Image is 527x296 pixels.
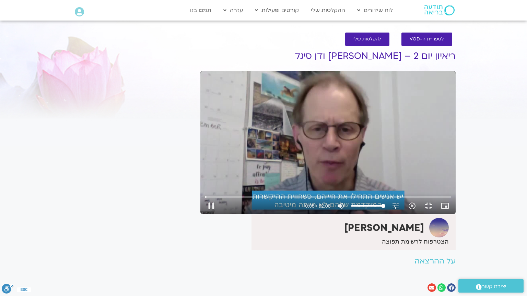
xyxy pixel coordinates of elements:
a: עזרה [220,4,246,17]
a: ההקלטות שלי [307,4,349,17]
div: שיתוף ב email [428,283,436,292]
div: שיתוף ב whatsapp [437,283,446,292]
a: לספריית ה-VOD [401,33,452,46]
span: לספריית ה-VOD [410,37,444,42]
img: תודעה בריאה [424,5,455,15]
a: להקלטות שלי [345,33,389,46]
a: לוח שידורים [354,4,396,17]
a: קורסים ופעילות [251,4,302,17]
a: יצירת קשר [458,279,524,293]
h1: ריאיון יום 2 – [PERSON_NAME] ודן סיגל [200,51,456,61]
a: הצטרפות לרשימת תפוצה [382,238,449,245]
strong: [PERSON_NAME] [344,221,424,234]
h2: על ההרצאה [200,257,456,266]
a: תמכו בנו [187,4,215,17]
span: יצירת קשר [482,282,506,291]
span: להקלטות שלי [353,37,381,42]
div: שיתוף ב facebook [447,283,456,292]
img: טארה בראך [429,218,449,237]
